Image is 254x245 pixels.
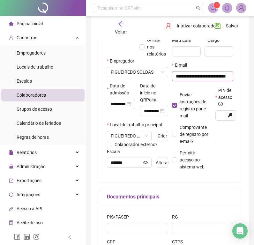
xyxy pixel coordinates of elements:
[17,206,42,211] span: Acesso à API
[107,57,138,64] label: Empregador
[216,3,218,7] span: 1
[17,121,61,126] span: Calendário de feriados
[196,6,201,11] span: search
[9,21,13,26] span: home
[17,64,53,70] span: Locais de trabalho
[68,235,72,240] span: left
[17,178,41,183] span: Exportações
[9,220,13,225] span: audit
[180,92,207,118] span: Enviar instruções de registro por e-mail
[9,150,13,155] span: file
[157,131,168,141] button: Criar
[115,142,158,147] span: Colaborador externo?
[161,21,222,31] button: Inativar colaborador
[224,5,230,11] span: bell
[213,2,220,8] sup: 1
[17,150,37,155] span: Relatórios
[158,132,167,139] span: Criar
[17,78,32,84] span: Escalas
[236,3,246,13] img: 76895
[9,192,13,197] span: sync
[17,93,46,98] span: Colaboradores
[107,121,166,128] label: Local de trabalho principal
[180,125,208,144] span: Comprovante de registro por e-mail?
[172,213,182,220] label: RG
[14,234,20,240] span: facebook
[17,50,46,56] span: Empregadores
[140,82,168,103] label: Data de início no QRPoint
[180,150,205,169] span: Permitir acesso ao sistema web
[9,206,13,211] span: api
[165,23,172,29] span: user-delete
[156,159,169,166] span: Alterar
[107,148,124,155] label: Escala
[24,234,30,240] span: linkedin
[17,35,37,40] span: Cadastros
[107,213,133,220] label: PIS/PASEP
[17,135,49,140] span: Regras de horas
[17,21,43,26] span: Página inicial
[210,21,243,31] button: Salvar
[218,102,223,106] span: info-circle
[9,178,13,183] span: export
[147,37,166,56] span: Utilizar nos relatórios
[226,22,238,29] span: Salvar
[115,29,127,34] span: Voltar
[111,131,148,141] span: RUA CESAR AUGUSTO DALSOQUIO 2384
[143,160,148,165] span: eye
[172,37,195,44] label: Matrícula
[111,67,164,77] span: FIGUEIREDO SOLDAS LTDA
[177,22,217,29] span: Inativar colaborador
[118,21,124,27] span: arrow-left
[17,192,40,197] span: Integrações
[33,234,40,240] span: instagram
[172,62,191,69] label: E-mail
[9,35,13,40] span: user-add
[17,107,52,112] span: Grupos de acesso
[9,164,13,169] span: lock
[205,37,224,44] label: Cargo
[17,164,46,169] span: Administração
[157,158,168,168] button: Alterar
[232,223,248,239] div: Open Intercom Messenger
[210,5,216,11] span: notification
[214,23,221,29] span: save
[218,87,232,108] span: PIN de acesso
[17,220,43,225] span: Aceite de uso
[107,193,233,201] h5: Documentos principais
[107,82,135,96] label: Data de admissão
